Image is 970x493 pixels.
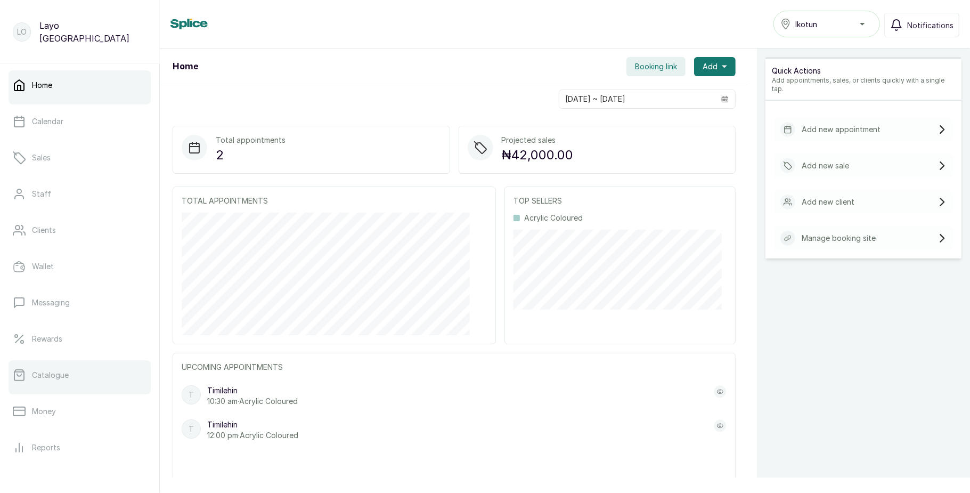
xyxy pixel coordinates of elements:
[9,360,151,390] a: Catalogue
[9,143,151,173] a: Sales
[182,362,727,373] p: UPCOMING APPOINTMENTS
[773,11,880,37] button: Ikotun
[207,385,298,396] p: Timilehin
[884,13,959,37] button: Notifications
[524,213,583,223] p: Acrylic Coloured
[721,95,729,103] svg: calendar
[9,288,151,318] a: Messaging
[9,324,151,354] a: Rewards
[802,124,881,135] p: Add new appointment
[216,146,286,165] p: 2
[626,57,686,76] button: Booking link
[9,70,151,100] a: Home
[32,261,54,272] p: Wallet
[32,297,70,308] p: Messaging
[32,334,62,344] p: Rewards
[189,424,194,434] p: T
[772,66,955,76] p: Quick Actions
[32,116,63,127] p: Calendar
[802,160,849,171] p: Add new sale
[559,90,715,108] input: Select date
[502,135,574,146] p: Projected sales
[32,152,51,163] p: Sales
[39,19,146,45] p: Layo [GEOGRAPHIC_DATA]
[207,419,298,430] p: Timilehin
[9,252,151,281] a: Wallet
[32,189,51,199] p: Staff
[9,215,151,245] a: Clients
[173,60,198,73] h1: Home
[635,61,677,72] span: Booking link
[802,197,854,207] p: Add new client
[703,61,718,72] span: Add
[32,370,69,381] p: Catalogue
[32,225,56,236] p: Clients
[182,196,487,206] p: TOTAL APPOINTMENTS
[189,390,194,400] p: T
[216,135,286,146] p: Total appointments
[9,107,151,136] a: Calendar
[907,20,953,31] span: Notifications
[32,80,52,91] p: Home
[772,76,955,93] p: Add appointments, sales, or clients quickly with a single tap.
[32,406,56,417] p: Money
[9,433,151,463] a: Reports
[694,57,736,76] button: Add
[9,397,151,426] a: Money
[32,442,60,453] p: Reports
[795,19,817,30] span: Ikotun
[802,233,876,244] p: Manage booking site
[17,27,27,37] p: LO
[502,146,574,165] p: ₦42,000.00
[513,196,727,206] p: TOP SELLERS
[207,396,298,407] p: 10:30 am · Acrylic Coloured
[9,179,151,209] a: Staff
[207,430,298,441] p: 12:00 pm · Acrylic Coloured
